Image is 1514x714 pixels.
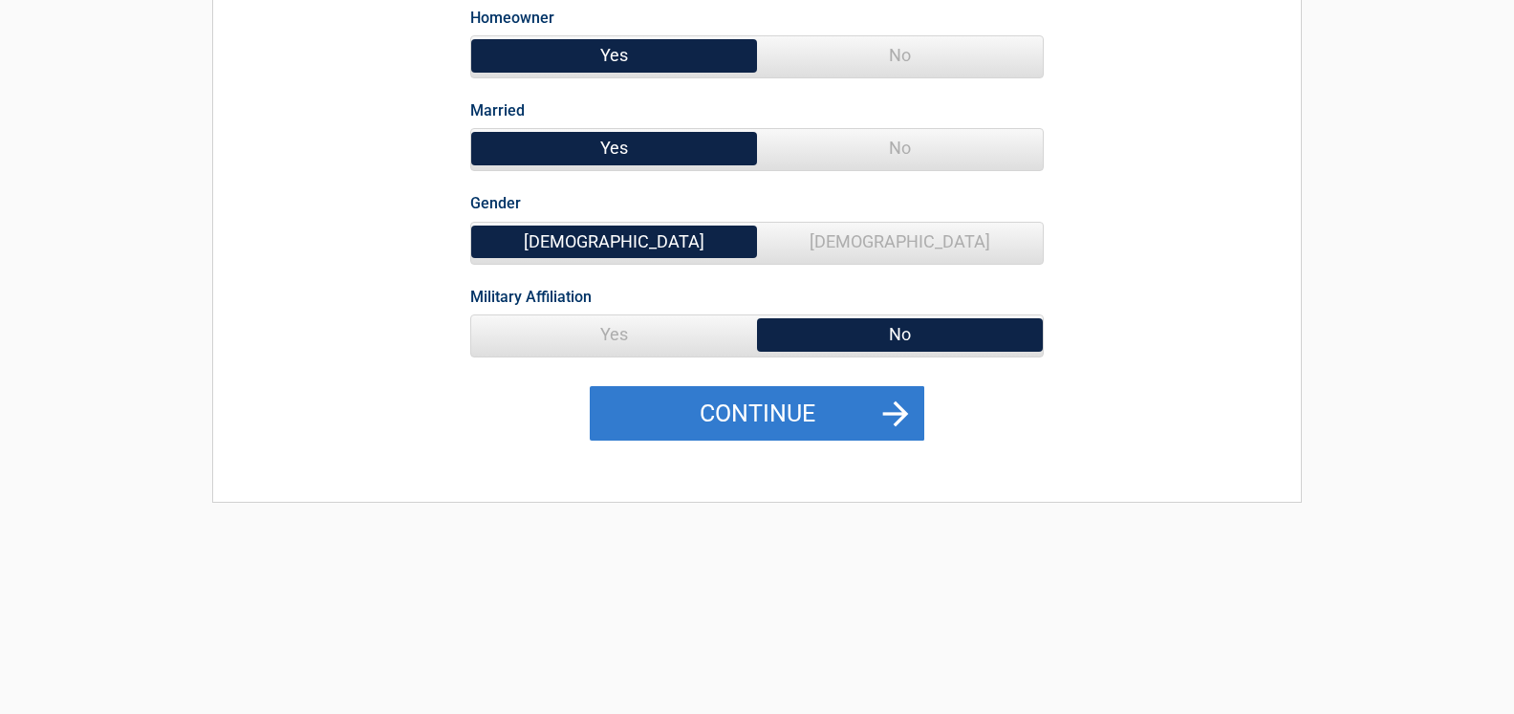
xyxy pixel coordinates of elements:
span: No [757,315,1043,354]
span: No [757,36,1043,75]
label: Gender [470,190,521,216]
label: Homeowner [470,5,554,31]
span: [DEMOGRAPHIC_DATA] [757,223,1043,261]
span: No [757,129,1043,167]
label: Military Affiliation [470,284,592,310]
span: [DEMOGRAPHIC_DATA] [471,223,757,261]
button: Continue [590,386,924,442]
span: Yes [471,129,757,167]
label: Married [470,97,525,123]
span: Yes [471,36,757,75]
span: Yes [471,315,757,354]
